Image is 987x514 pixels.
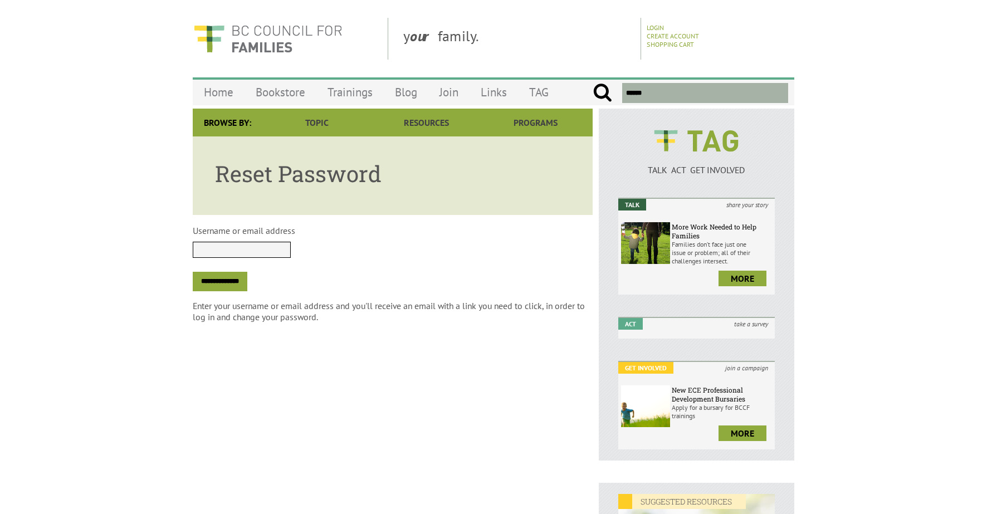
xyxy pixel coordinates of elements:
input: Submit [593,83,612,103]
label: Username or email address [193,225,295,236]
a: Home [193,79,245,105]
a: Bookstore [245,79,316,105]
a: Shopping Cart [647,40,694,48]
a: Links [470,79,518,105]
em: Get Involved [618,362,673,374]
a: Programs [481,109,590,136]
div: y family. [394,18,641,60]
img: BC Council for FAMILIES [193,18,343,60]
em: Talk [618,199,646,211]
h1: Reset Password [215,159,570,188]
h6: New ECE Professional Development Bursaries [672,385,772,403]
a: more [719,425,766,441]
i: take a survey [727,318,775,330]
h6: More Work Needed to Help Families [672,222,772,240]
a: TAG [518,79,560,105]
a: Resources [372,109,481,136]
em: SUGGESTED RESOURCES [618,494,746,509]
div: Browse By: [193,109,262,136]
a: more [719,271,766,286]
i: join a campaign [719,362,775,374]
p: TALK ACT GET INVOLVED [618,164,775,175]
a: Topic [262,109,372,136]
strong: our [410,27,438,45]
a: Blog [384,79,428,105]
p: Apply for a bursary for BCCF trainings [672,403,772,420]
p: Families don’t face just one issue or problem; all of their challenges intersect. [672,240,772,265]
a: Join [428,79,470,105]
img: BCCF's TAG Logo [646,120,746,162]
i: share your story [720,199,775,211]
a: Login [647,23,664,32]
a: TALK ACT GET INVOLVED [618,153,775,175]
p: Enter your username or email address and you'll receive an email with a link you need to click, i... [193,300,593,322]
em: Act [618,318,643,330]
a: Create Account [647,32,699,40]
a: Trainings [316,79,384,105]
